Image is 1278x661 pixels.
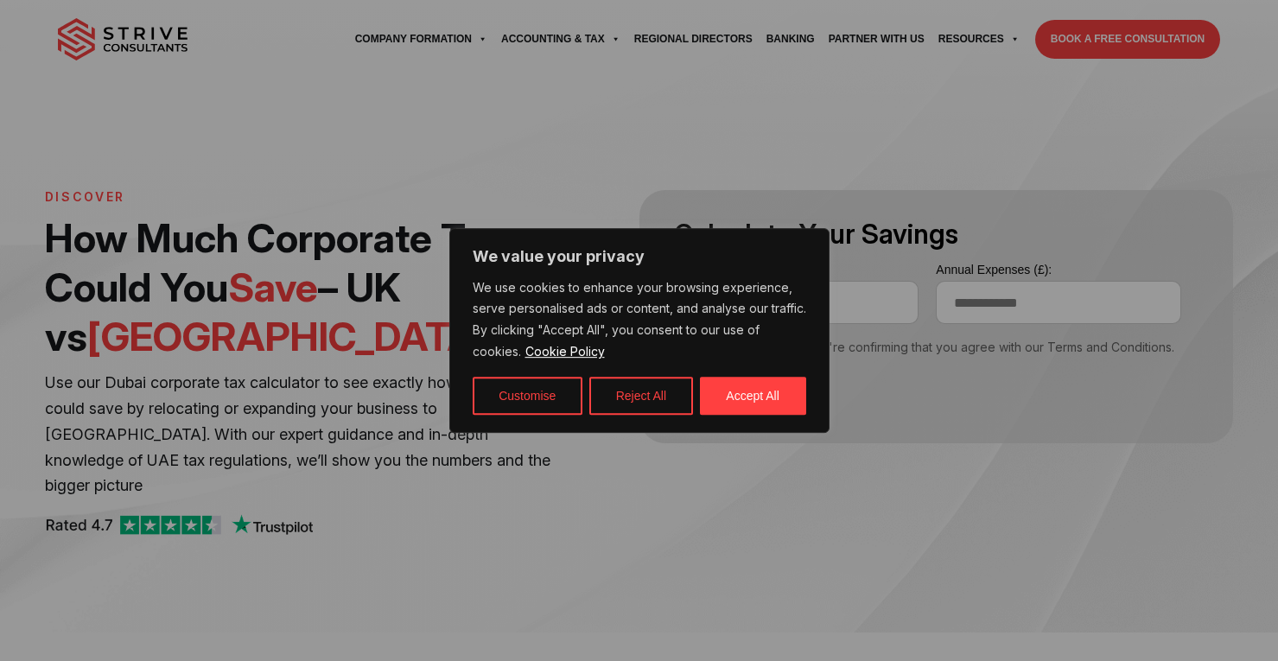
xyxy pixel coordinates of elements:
p: We value your privacy [473,246,806,267]
button: Accept All [700,377,806,415]
div: We value your privacy [449,228,830,434]
p: We use cookies to enhance your browsing experience, serve personalised ads or content, and analys... [473,277,806,364]
button: Reject All [589,377,693,415]
a: Cookie Policy [525,343,606,359]
button: Customise [473,377,582,415]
